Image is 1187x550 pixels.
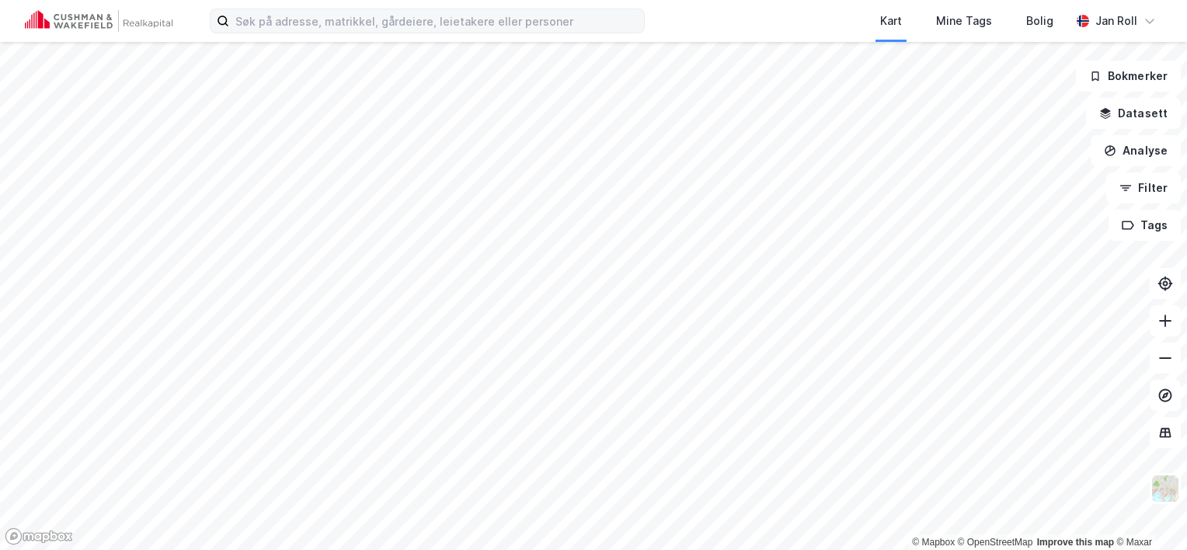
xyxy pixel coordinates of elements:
[1095,12,1137,30] div: Jan Roll
[25,10,172,32] img: cushman-wakefield-realkapital-logo.202ea83816669bd177139c58696a8fa1.svg
[1109,210,1181,241] button: Tags
[1076,61,1181,92] button: Bokmerker
[958,537,1033,548] a: OpenStreetMap
[912,537,955,548] a: Mapbox
[1026,12,1053,30] div: Bolig
[5,527,73,545] a: Mapbox homepage
[880,12,902,30] div: Kart
[1109,475,1187,550] div: Kontrollprogram for chat
[1150,474,1180,503] img: Z
[1106,172,1181,204] button: Filter
[1109,475,1187,550] iframe: Chat Widget
[936,12,992,30] div: Mine Tags
[1091,135,1181,166] button: Analyse
[1037,537,1114,548] a: Improve this map
[229,9,644,33] input: Søk på adresse, matrikkel, gårdeiere, leietakere eller personer
[1086,98,1181,129] button: Datasett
